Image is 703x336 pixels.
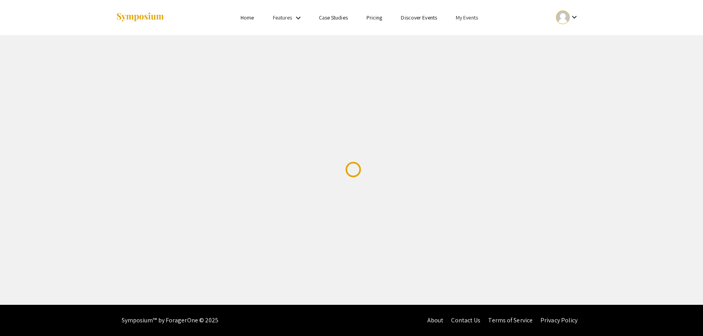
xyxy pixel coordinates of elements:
img: Symposium by ForagerOne [116,12,165,23]
mat-icon: Expand account dropdown [570,12,579,22]
a: Home [241,14,254,21]
a: Contact Us [451,316,480,324]
a: Case Studies [319,14,348,21]
a: Discover Events [401,14,437,21]
iframe: Chat [670,301,697,330]
a: Terms of Service [488,316,533,324]
a: Features [273,14,292,21]
div: Symposium™ by ForagerOne © 2025 [122,305,219,336]
a: Pricing [367,14,382,21]
button: Expand account dropdown [548,9,587,26]
a: Privacy Policy [540,316,577,324]
a: My Events [456,14,478,21]
mat-icon: Expand Features list [294,13,303,23]
a: About [427,316,444,324]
